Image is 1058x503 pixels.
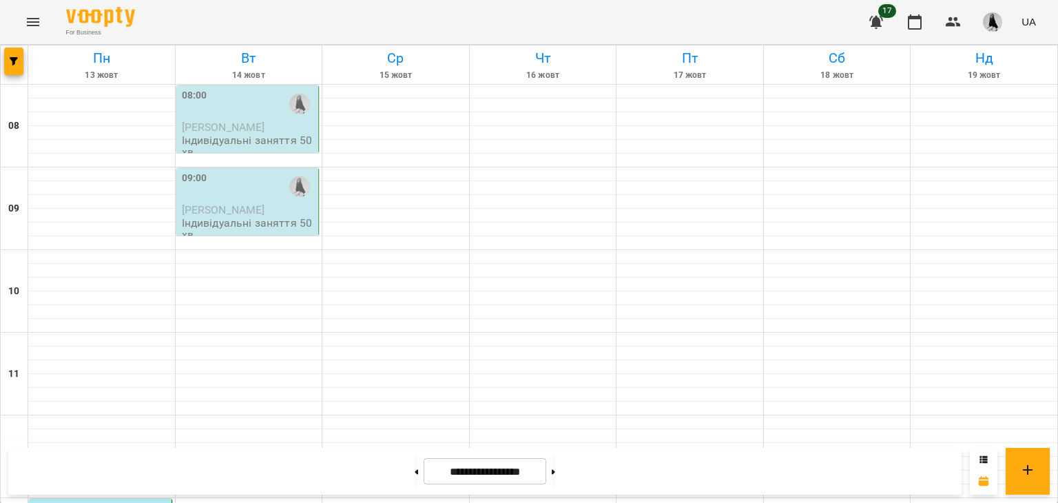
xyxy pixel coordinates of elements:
span: 17 [878,4,896,18]
img: 1ec0e5e8bbc75a790c7d9e3de18f101f.jpeg [983,12,1002,32]
h6: 11 [8,367,19,382]
span: UA [1021,14,1036,29]
p: Індивідуальні заняття 50хв [182,217,316,241]
p: Індивідуальні заняття 50хв [182,134,316,158]
h6: 15 жовт [324,69,467,82]
label: 08:00 [182,88,207,103]
button: UA [1016,9,1041,34]
span: For Business [66,28,135,37]
h6: Чт [472,48,614,69]
h6: Пт [619,48,761,69]
h6: Нд [913,48,1055,69]
h6: Сб [766,48,909,69]
img: Voopty Logo [66,7,135,27]
h6: 19 жовт [913,69,1055,82]
label: 09:00 [182,171,207,186]
h6: 09 [8,201,19,216]
h6: Ср [324,48,467,69]
h6: 18 жовт [766,69,909,82]
span: [PERSON_NAME] [182,203,265,216]
h6: 17 жовт [619,69,761,82]
img: Юлія Безушко [289,176,310,197]
h6: 13 жовт [30,69,173,82]
h6: 10 [8,284,19,299]
h6: 08 [8,119,19,134]
h6: 16 жовт [472,69,614,82]
h6: Вт [178,48,320,69]
button: Menu [17,6,50,39]
img: Юлія Безушко [289,94,310,114]
h6: 14 жовт [178,69,320,82]
span: [PERSON_NAME] [182,121,265,134]
h6: Пн [30,48,173,69]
